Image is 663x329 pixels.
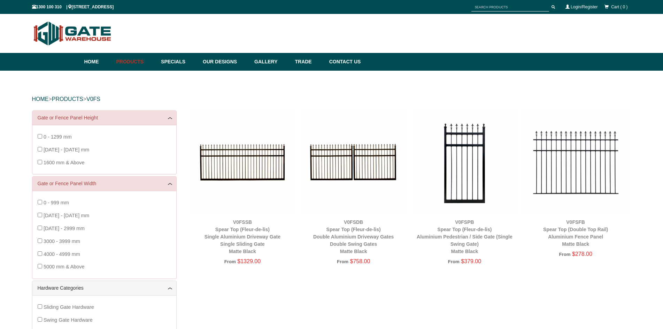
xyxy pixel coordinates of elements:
img: Gate Warehouse [32,17,113,49]
span: 4000 - 4999 mm [44,251,80,257]
a: Home [84,53,113,71]
span: Swing Gate Hardware [44,317,93,323]
span: 1600 mm & Above [44,160,85,165]
a: V0FSFBSpear Top (Double Top Rail)Aluminium Fence PanelMatte Black [543,219,608,247]
a: V0FSPBSpear Top (Fleur-de-lis)Aluminium Pedestrian / Side Gate (Single Swing Gate)Matte Black [417,219,512,254]
a: V0FSDBSpear Top (Fleur-de-lis)Double Aluminium Driveway GatesDouble Swing GatesMatte Black [313,219,394,254]
a: Hardware Categories [38,284,171,292]
a: Contact Us [326,53,361,71]
input: SEARCH PRODUCTS [471,3,549,11]
img: V0FSFB - Spear Top (Double Top Rail) - Aluminium Fence Panel - Matte Black - Gate Warehouse [524,110,628,214]
span: [DATE] - [DATE] mm [44,213,89,218]
a: Gate or Fence Panel Width [38,180,171,187]
div: > > [32,88,631,110]
span: 5000 mm & Above [44,264,85,269]
a: Products [113,53,158,71]
span: $1329.00 [237,258,261,264]
a: Trade [291,53,325,71]
span: [DATE] - [DATE] mm [44,147,89,152]
span: 0 - 1299 mm [44,134,72,140]
span: $379.00 [461,258,481,264]
span: Cart ( 0 ) [611,5,627,9]
a: Gate or Fence Panel Height [38,114,171,122]
a: Specials [157,53,199,71]
img: V0FSSB - Spear Top (Fleur-de-lis) - Single Aluminium Driveway Gate - Single Sliding Gate - Matte ... [191,110,295,214]
img: V0FSDB - Spear Top (Fleur-de-lis) - Double Aluminium Driveway Gates - Double Swing Gates - Matte ... [301,110,406,214]
span: Sliding Gate Hardware [44,304,94,310]
span: From [224,259,236,264]
img: V0FSPB - Spear Top (Fleur-de-lis) - Aluminium Pedestrian / Side Gate (Single Swing Gate) - Matte ... [413,110,517,214]
span: $278.00 [572,251,592,257]
a: PRODUCTS [52,96,83,102]
span: From [337,259,348,264]
a: Login/Register [571,5,598,9]
a: v0fs [86,96,100,102]
a: HOME [32,96,49,102]
a: Gallery [251,53,291,71]
a: Our Designs [199,53,251,71]
span: From [448,259,460,264]
span: 1300 100 310 | [STREET_ADDRESS] [32,5,114,9]
span: $758.00 [350,258,370,264]
a: V0FSSBSpear Top (Fleur-de-lis)Single Aluminium Driveway GateSingle Sliding GateMatte Black [205,219,280,254]
span: From [559,252,570,257]
span: 0 - 999 mm [44,200,69,205]
span: 3000 - 3999 mm [44,238,80,244]
span: [DATE] - 2999 mm [44,226,85,231]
